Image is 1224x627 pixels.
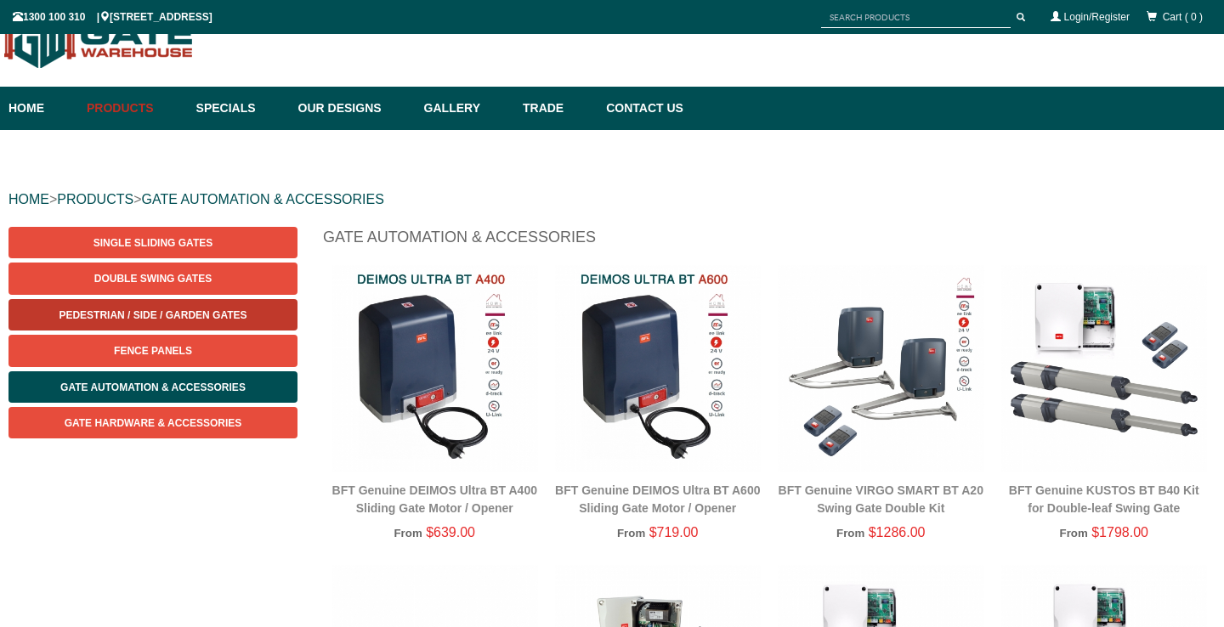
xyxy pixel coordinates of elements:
[8,407,297,438] a: Gate Hardware & Accessories
[416,87,514,130] a: Gallery
[141,192,383,206] a: GATE AUTOMATION & ACCESSORIES
[1001,265,1208,472] img: BFT Genuine KUSTOS BT B40 Kit for Double-leaf Swing Gate - Gate Warehouse
[13,11,212,23] span: 1300 100 310 | [STREET_ADDRESS]
[65,417,242,429] span: Gate Hardware & Accessories
[8,172,1215,227] div: > >
[78,87,188,130] a: Products
[188,87,290,130] a: Specials
[1163,11,1203,23] span: Cart ( 0 )
[8,371,297,403] a: Gate Automation & Accessories
[331,265,538,472] img: BFT Genuine DEIMOS Ultra BT A400 Sliding Gate Motor / Opener - Gate Warehouse
[1060,527,1088,539] span: From
[93,237,212,249] span: Single Sliding Gates
[869,525,926,539] span: $1286.00
[1064,11,1130,23] a: Login/Register
[8,192,49,206] a: HOME
[394,527,422,539] span: From
[836,527,864,539] span: From
[59,309,246,321] span: Pedestrian / Side / Garden Gates
[514,87,598,130] a: Trade
[8,227,297,258] a: Single Sliding Gates
[426,525,475,539] span: $639.00
[290,87,416,130] a: Our Designs
[778,265,984,472] img: BFT Genuine VIRGO SMART BT A20 Swing Gate Double Kit - Gate Warehouse
[1091,525,1148,539] span: $1798.00
[8,299,297,330] a: Pedestrian / Side / Garden Gates
[60,381,246,393] span: Gate Automation & Accessories
[323,227,1215,257] h1: Gate Automation & Accessories
[332,483,537,515] a: BFT Genuine DEIMOS Ultra BT A400 Sliding Gate Motor / Opener
[555,483,760,515] a: BFT Genuine DEIMOS Ultra BT A600 Sliding Gate Motor / Opener
[94,273,212,285] span: Double Swing Gates
[821,7,1011,28] input: SEARCH PRODUCTS
[617,527,645,539] span: From
[114,345,192,357] span: Fence Panels
[8,263,297,294] a: Double Swing Gates
[649,525,699,539] span: $719.00
[598,87,683,130] a: Contact Us
[8,335,297,366] a: Fence Panels
[555,265,762,472] img: BFT Genuine DEIMOS Ultra BT A600 Sliding Gate Motor / Opener - Gate Warehouse
[8,87,78,130] a: Home
[1009,483,1199,515] a: BFT Genuine KUSTOS BT B40 Kit for Double-leaf Swing Gate
[779,483,983,515] a: BFT Genuine VIRGO SMART BT A20 Swing Gate Double Kit
[57,192,133,206] a: PRODUCTS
